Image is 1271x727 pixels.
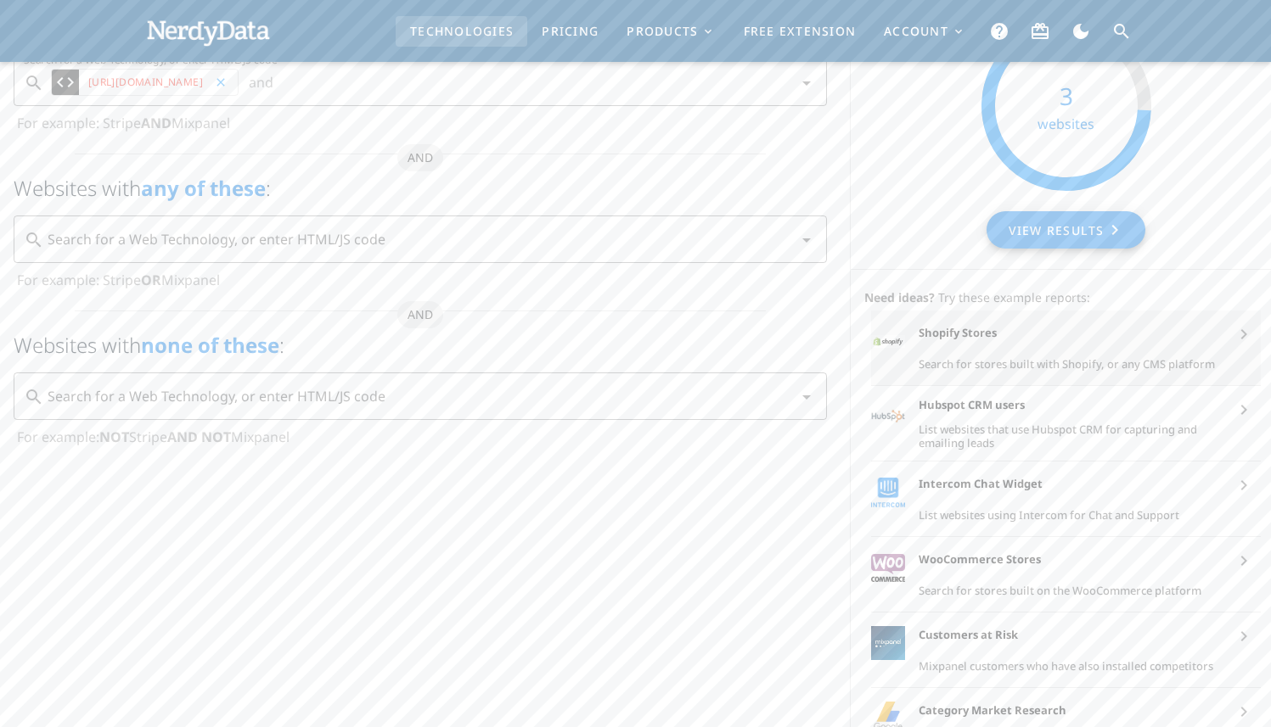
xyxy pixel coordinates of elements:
i: chevron_right [1234,551,1254,571]
span: and [249,75,273,90]
span: and [408,301,434,328]
code: [URL][DOMAIN_NAME] [84,72,207,93]
span: Products [626,23,715,39]
i: chevron_right [1234,626,1254,646]
div: WooCommerce Stores [919,552,1220,566]
div: List websites that use Hubspot CRM for capturing and emailing leads [919,422,1220,450]
div: Make a Wish [1020,11,1060,52]
div: Hubspot CRM users [919,398,1220,411]
button: Account Settings [869,16,979,47]
span: Free Extension [742,23,856,39]
button: Dark Mode Toggle [1060,11,1101,52]
span: Account [883,23,965,39]
div: List websites using Intercom for Chat and Support [919,508,1220,522]
span: and [408,144,434,171]
a: 3 websites [981,95,1151,114]
i: expand_more [952,25,965,38]
button: close [214,75,228,89]
i: search [24,387,44,407]
i: chevron_right [1234,702,1254,722]
span: Technologies [409,23,514,39]
div: Search for stores built on the WooCommerce platform [919,584,1220,597]
i: chevron_right [1234,400,1254,420]
a: View Results [987,211,1144,249]
div: Search for stores built with Shopify, or any CMS platform [919,357,1220,371]
i: chevron_right [1105,220,1125,240]
p: For example: Stripe Mixpanel [14,270,827,290]
i: chevron_right [1234,475,1254,495]
i: arrow_drop_down [796,230,817,250]
b: OR [141,271,161,289]
h2: Websites with : [14,332,827,359]
i: search [1111,21,1132,42]
div: Customers at Risk [919,628,1220,641]
button: Help [979,11,1020,52]
a: NerdyData.com [143,4,271,59]
i: search [24,73,44,93]
span: Pricing [541,23,599,39]
i: help [989,21,1009,42]
div: Shopify Stores [919,326,1220,339]
span: https://mudjeans.com [51,69,239,96]
i: redeem [1030,21,1050,42]
button: Products [612,16,728,47]
b: none of these [141,331,279,359]
a: Free Extension [728,16,869,47]
b: NOT [99,428,129,446]
button: Search [1101,11,1142,52]
i: expand_more [701,25,715,38]
b: AND [141,114,172,132]
p: For example: Stripe Mixpanel [14,427,827,447]
button: code [52,69,79,96]
i: dark_mode [1071,21,1091,42]
div: Category Market Research [919,703,1220,717]
i: chevron_right [1234,324,1254,344]
h2: Websites with : [14,175,827,202]
span: Need ideas? [864,288,935,306]
div: Mixpanel customers who have also installed competitors [919,659,1220,673]
i: arrow_drop_down [796,387,817,407]
span: View Results [1007,220,1124,240]
a: Pricing [527,16,612,47]
b: any of these [141,174,266,202]
div: Intercom Chat Widget [919,477,1220,490]
p: For example: Stripe Mixpanel [14,113,827,133]
i: arrow_drop_down [796,73,817,93]
i: search [24,230,44,250]
a: Technologies [396,16,527,47]
b: AND NOT [167,428,231,446]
